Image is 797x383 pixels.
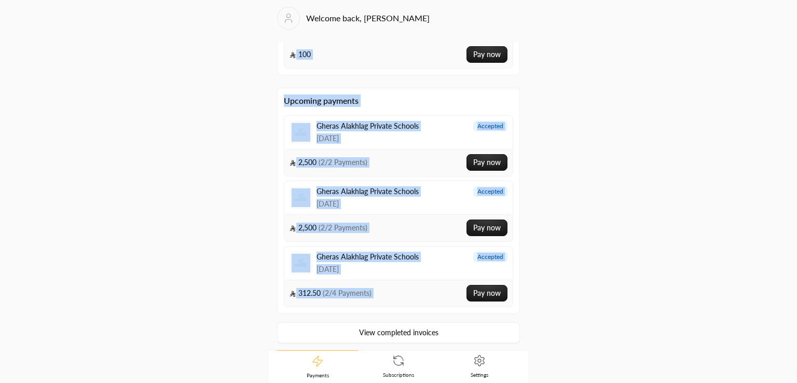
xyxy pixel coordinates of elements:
[439,350,520,382] a: Settings
[466,46,507,63] button: Pay now
[292,123,310,142] img: Logo
[277,322,520,343] a: View completed invoices
[317,199,419,209] span: [DATE]
[317,186,419,197] span: Gheras Alakhlag Private Schools
[284,181,513,242] a: LogoGheras Alakhlag Private Schools[DATE]accepted 2,500 (2/2 Payments)Pay now
[317,121,419,131] span: Gheras Alakhlag Private Schools
[284,115,513,176] a: LogoGheras Alakhlag Private Schools[DATE]accepted 2,500 (2/2 Payments)Pay now
[290,49,311,60] span: 100
[466,220,507,236] button: Pay now
[292,254,310,272] img: Logo
[383,371,414,378] span: Subscriptions
[466,154,507,171] button: Pay now
[277,350,358,383] a: Payments
[317,252,419,262] span: Gheras Alakhlag Private Schools
[284,94,513,107] span: Upcoming payments
[290,223,367,233] span: 2,500
[317,264,419,275] span: [DATE]
[358,350,439,382] a: Subscriptions
[477,253,503,261] span: accepted
[323,289,372,297] span: ( 2/4 Payments )
[284,246,513,307] a: LogoGheras Alakhlag Private Schools[DATE]accepted 312.50 (2/4 Payments)Pay now
[466,285,507,302] button: Pay now
[477,122,503,130] span: accepted
[319,223,367,232] span: ( 2/2 Payments )
[471,371,488,378] span: Settings
[307,372,329,379] span: Payments
[290,288,372,298] span: 312.50
[292,188,310,207] img: Logo
[306,12,430,24] h2: Welcome back, [PERSON_NAME]
[477,187,503,196] span: accepted
[319,158,367,167] span: ( 2/2 Payments )
[317,133,419,144] span: [DATE]
[290,157,367,168] span: 2,500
